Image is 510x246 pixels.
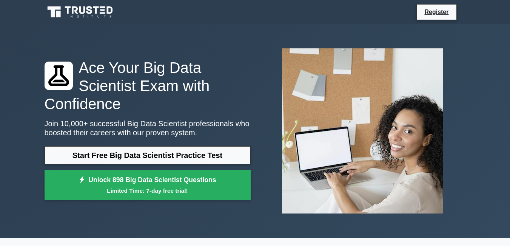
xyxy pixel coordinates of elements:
[420,7,453,17] a: Register
[45,170,251,200] a: Unlock 898 Big Data Scientist QuestionsLimited Time: 7-day free trial!
[54,186,241,195] small: Limited Time: 7-day free trial!
[45,146,251,164] a: Start Free Big Data Scientist Practice Test
[45,59,251,113] h1: Ace Your Big Data Scientist Exam with Confidence
[45,119,251,137] p: Join 10,000+ successful Big Data Scientist professionals who boosted their careers with our prove...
